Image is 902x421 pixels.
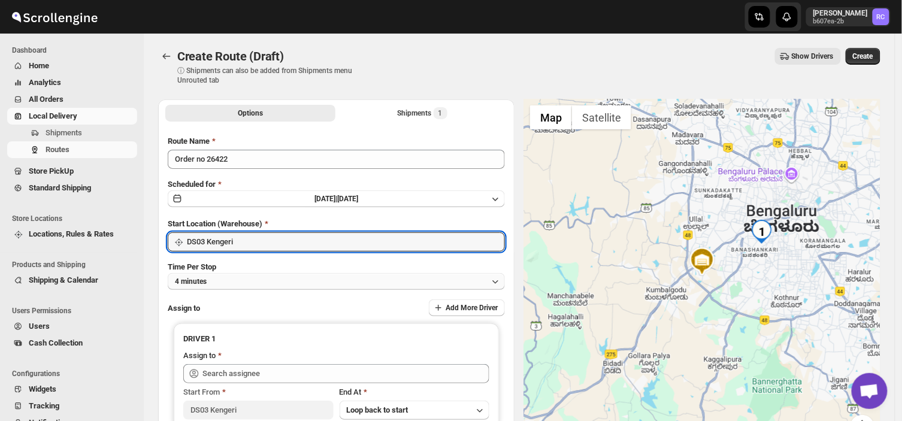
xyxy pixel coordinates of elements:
[175,277,207,286] span: 4 minutes
[7,91,137,108] button: All Orders
[29,338,83,347] span: Cash Collection
[29,183,91,192] span: Standard Shipping
[813,18,868,25] p: b607ea-2b
[168,219,262,228] span: Start Location (Warehouse)
[530,105,572,129] button: Show street map
[183,350,216,362] div: Assign to
[438,108,443,118] span: 1
[7,272,137,289] button: Shipping & Calendar
[338,105,508,122] button: Selected Shipments
[168,190,505,207] button: [DATE]|[DATE]
[314,195,337,203] span: [DATE] |
[877,13,885,21] text: RC
[813,8,868,18] p: [PERSON_NAME]
[29,322,50,331] span: Users
[340,386,489,398] div: End At
[7,74,137,91] button: Analytics
[873,8,889,25] span: Rahul Chopra
[12,46,138,55] span: Dashboard
[852,373,888,409] a: Open chat
[29,401,59,410] span: Tracking
[7,398,137,414] button: Tracking
[46,145,69,154] span: Routes
[168,180,216,189] span: Scheduled for
[29,78,61,87] span: Analytics
[853,52,873,61] span: Create
[46,128,82,137] span: Shipments
[183,387,220,396] span: Start From
[29,166,74,175] span: Store PickUp
[572,105,631,129] button: Show satellite imagery
[168,262,216,271] span: Time Per Stop
[168,150,505,169] input: Eg: Bengaluru Route
[347,405,408,414] span: Loop back to start
[429,299,505,316] button: Add More Driver
[202,364,489,383] input: Search assignee
[846,48,880,65] button: Create
[12,306,138,316] span: Users Permissions
[238,108,263,118] span: Options
[792,52,834,61] span: Show Drivers
[12,369,138,378] span: Configurations
[12,260,138,269] span: Products and Shipping
[29,61,49,70] span: Home
[7,318,137,335] button: Users
[177,66,366,85] p: ⓘ Shipments can also be added from Shipments menu Unrouted tab
[29,384,56,393] span: Widgets
[337,195,358,203] span: [DATE]
[29,111,77,120] span: Local Delivery
[7,57,137,74] button: Home
[29,275,98,284] span: Shipping & Calendar
[806,7,891,26] button: User menu
[158,48,175,65] button: Routes
[168,137,210,146] span: Route Name
[340,401,489,420] button: Loop back to start
[775,48,841,65] button: Show Drivers
[165,105,335,122] button: All Route Options
[12,214,138,223] span: Store Locations
[29,229,114,238] span: Locations, Rules & Rates
[398,107,447,119] div: Shipments
[183,333,489,345] h3: DRIVER 1
[168,273,505,290] button: 4 minutes
[7,141,137,158] button: Routes
[7,335,137,352] button: Cash Collection
[7,381,137,398] button: Widgets
[177,49,284,63] span: Create Route (Draft)
[446,303,498,313] span: Add More Driver
[29,95,63,104] span: All Orders
[7,125,137,141] button: Shipments
[750,220,774,244] div: 1
[10,2,99,32] img: ScrollEngine
[7,226,137,243] button: Locations, Rules & Rates
[187,232,505,252] input: Search location
[168,304,200,313] span: Assign to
